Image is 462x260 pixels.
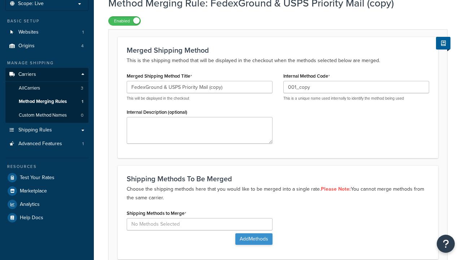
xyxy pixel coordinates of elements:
li: Advanced Features [5,137,88,151]
span: All Carriers [19,85,40,91]
a: Custom Method Names0 [5,109,88,122]
a: Carriers [5,68,88,81]
button: Show Help Docs [436,37,450,49]
span: 1 [82,29,84,35]
li: Websites [5,26,88,39]
button: AddMethods [235,233,273,245]
a: Origins4 [5,39,88,53]
span: Scope: Live [18,1,44,7]
label: Merged Shipping Method Title [127,73,192,79]
h3: Shipping Methods To Be Merged [127,175,429,183]
span: Advanced Features [18,141,62,147]
span: Analytics [20,201,40,208]
a: Shipping Rules [5,123,88,137]
a: Method Merging Rules1 [5,95,88,108]
span: 1 [82,99,83,105]
span: Carriers [18,71,36,78]
h3: Merged Shipping Method [127,46,429,54]
span: Custom Method Names [19,112,67,118]
li: Custom Method Names [5,109,88,122]
a: Test Your Rates [5,171,88,184]
label: Internal Method Code [283,73,330,79]
label: Internal Description (optional) [127,109,187,115]
input: No Methods Selected [127,218,273,230]
span: Method Merging Rules [19,99,67,105]
p: This is a unique name used internally to identify the method being used [283,96,429,101]
a: Marketplace [5,185,88,198]
p: This is the shipping method that will be displayed in the checkout when the methods selected belo... [127,56,429,65]
span: Origins [18,43,35,49]
span: 3 [81,85,83,91]
span: Shipping Rules [18,127,52,133]
a: Websites1 [5,26,88,39]
span: Test Your Rates [20,175,55,181]
button: Open Resource Center [437,235,455,253]
div: Resources [5,164,88,170]
a: AllCarriers3 [5,82,88,95]
li: Method Merging Rules [5,95,88,108]
div: Manage Shipping [5,60,88,66]
a: Help Docs [5,211,88,224]
label: Shipping Methods to Merge [127,211,186,216]
p: Choose the shipping methods here that you would like to be merged into a single rate. You cannot ... [127,185,429,202]
span: Marketplace [20,188,47,194]
span: Websites [18,29,39,35]
a: Analytics [5,198,88,211]
div: Basic Setup [5,18,88,24]
p: This will be displayed in the checkout [127,96,273,101]
strong: Please Note: [321,185,351,193]
a: Advanced Features1 [5,137,88,151]
span: 4 [81,43,84,49]
li: Origins [5,39,88,53]
span: Help Docs [20,215,43,221]
span: 1 [82,141,84,147]
span: 0 [81,112,83,118]
li: Carriers [5,68,88,123]
label: Enabled [109,17,140,25]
